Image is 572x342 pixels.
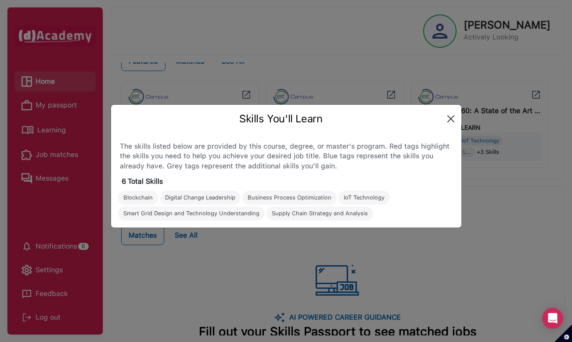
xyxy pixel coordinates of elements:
[123,210,259,217] div: Smart Grid Design and Technology Understanding
[554,324,572,342] button: Set cookie preferences
[165,194,235,201] div: Digital Change Leadership
[248,194,331,201] div: Business Process Optimization
[128,177,163,185] h6: Total Skills
[344,194,385,201] div: IoT Technology
[118,140,454,173] div: The skills listed below are provided by this course, degree, or master's program. Red tags highli...
[122,177,126,185] strong: 6
[542,308,563,329] div: Open Intercom Messenger
[444,112,458,126] button: Close
[118,112,444,126] div: Skills You'll Learn
[123,194,153,201] div: Blockchain
[272,210,368,217] div: Supply Chain Strategy and Analysis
